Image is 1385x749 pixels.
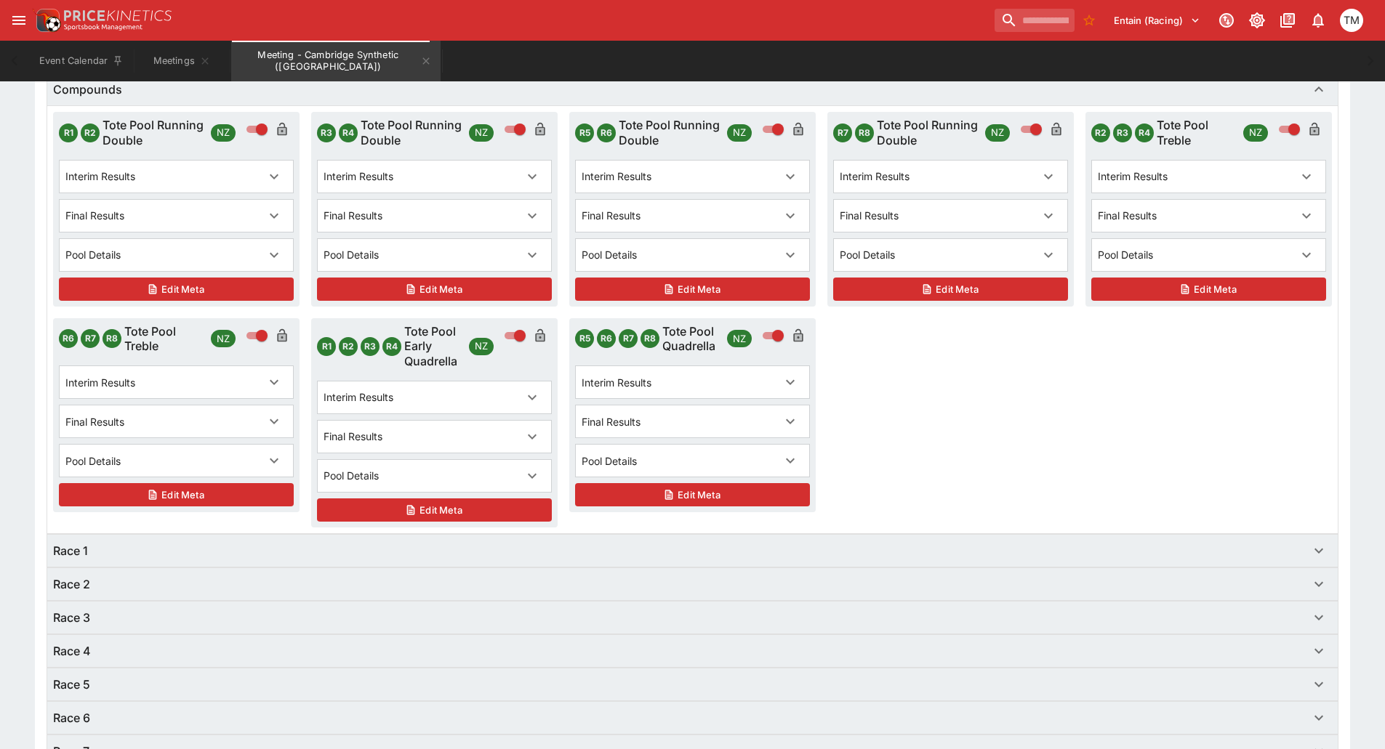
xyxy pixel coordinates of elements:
[65,375,135,390] p: Interim Results
[65,247,121,262] p: Pool Details
[65,453,121,469] p: Pool Details
[469,126,494,140] span: NZ
[1098,208,1157,223] p: Final Results
[386,341,398,352] strong: R 4
[324,429,382,444] p: Final Results
[1105,9,1209,32] button: Select Tenant
[833,278,1068,301] button: Edit Meta
[1117,127,1128,138] strong: R 3
[63,333,74,344] strong: R 6
[601,127,612,138] strong: R 6
[231,41,441,81] button: Meeting - Cambridge Synthetic (NZ)
[65,169,135,184] p: Interim Results
[103,118,211,148] h6: Tote Pool Running Double
[582,375,651,390] p: Interim Results
[582,247,637,262] p: Pool Details
[582,414,641,429] p: Final Results
[324,389,393,405] p: Interim Results
[85,333,96,344] strong: R 7
[53,642,91,660] h6: Race 4
[1095,127,1107,138] strong: R 2
[1305,7,1331,33] button: Notifications
[582,208,641,223] p: Final Results
[53,81,122,98] h6: Compounds
[322,341,332,352] strong: R 1
[1336,4,1368,36] button: Tristan Matheson
[1091,278,1326,301] button: Edit Meta
[211,126,236,140] span: NZ
[1243,126,1268,140] span: NZ
[324,208,382,223] p: Final Results
[324,468,379,483] p: Pool Details
[64,24,142,31] img: Sportsbook Management
[575,278,810,301] button: Edit Meta
[582,453,637,469] p: Pool Details
[1274,7,1301,33] button: Documentation
[1157,118,1243,148] h6: Tote Pool Treble
[64,127,73,138] strong: R 1
[727,332,752,347] span: NZ
[321,127,332,138] strong: R 3
[124,324,211,355] h6: Tote Pool Treble
[579,127,590,138] strong: R 5
[579,333,590,344] strong: R 5
[53,676,90,693] h6: Race 5
[361,118,469,148] h6: Tote Pool Running Double
[601,333,612,344] strong: R 6
[64,10,172,21] img: PriceKinetics
[985,126,1010,140] span: NZ
[317,278,552,301] button: Edit Meta
[324,169,393,184] p: Interim Results
[404,324,469,369] h6: Tote Pool Early Quadrella
[644,333,656,344] strong: R 8
[469,339,494,354] span: NZ
[995,9,1075,32] input: search
[53,609,90,626] h6: Race 3
[575,483,810,506] button: Edit Meta
[877,118,985,148] h6: Tote Pool Running Double
[317,498,552,522] button: Edit Meta
[6,7,32,33] button: open drawer
[342,341,354,352] strong: R 2
[1098,169,1168,184] p: Interim Results
[364,341,376,352] strong: R 3
[53,709,90,726] h6: Race 6
[662,324,727,355] h6: Tote Pool Quadrella
[727,126,752,140] span: NZ
[32,6,61,35] img: PriceKinetics Logo
[211,332,236,347] span: NZ
[840,169,910,184] p: Interim Results
[53,575,90,593] h6: Race 2
[324,247,379,262] p: Pool Details
[1077,9,1101,32] button: No Bookmarks
[582,169,651,184] p: Interim Results
[1098,247,1153,262] p: Pool Details
[859,127,870,138] strong: R 8
[1139,127,1150,138] strong: R 4
[840,208,899,223] p: Final Results
[1213,7,1240,33] button: Connected to PK
[31,41,132,81] button: Event Calendar
[106,333,118,344] strong: R 8
[59,483,294,506] button: Edit Meta
[84,127,96,138] strong: R 2
[65,208,124,223] p: Final Results
[623,333,634,344] strong: R 7
[1340,9,1363,32] div: Tristan Matheson
[135,41,228,81] button: Meetings
[342,127,354,138] strong: R 4
[59,278,294,301] button: Edit Meta
[65,414,124,429] p: Final Results
[619,118,727,148] h6: Tote Pool Running Double
[53,542,88,559] h6: Race 1
[1244,7,1270,33] button: Toggle light/dark mode
[840,247,895,262] p: Pool Details
[838,127,848,138] strong: R 7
